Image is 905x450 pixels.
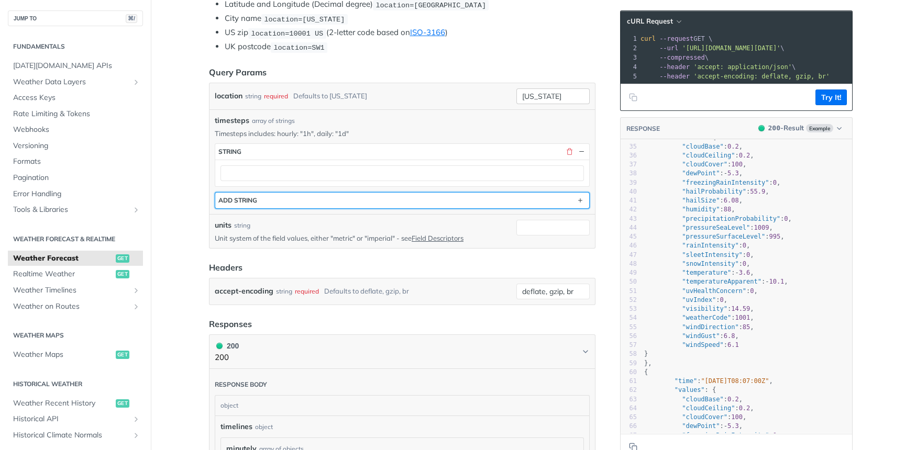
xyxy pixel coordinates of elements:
button: Show subpages for Tools & Libraries [132,206,140,214]
span: Historical API [13,414,129,424]
span: "windDirection" [682,323,738,331]
span: "dewPoint" [682,422,720,430]
span: : , [644,377,773,385]
span: 85 [743,323,750,331]
button: 200200-ResultExample [753,123,847,133]
span: \ [641,44,785,52]
span: get [116,351,129,359]
a: Tools & LibrariesShow subpages for Tools & Libraries [8,202,143,218]
span: 6.08 [724,197,739,204]
span: location=10001 US [251,29,323,37]
span: "weatherCode" [682,314,731,321]
span: location=SW1 [273,43,324,51]
span: get [116,399,129,408]
span: [DATE][DOMAIN_NAME] APIs [13,61,140,71]
span: Weather Maps [13,350,113,360]
span: - [724,170,727,177]
span: "uvHealthConcern" [682,287,746,295]
span: '[URL][DOMAIN_NAME][DATE]' [682,44,780,52]
div: 61 [621,377,637,386]
span: : , [644,215,792,222]
span: 0 [773,179,777,186]
span: "[DATE]T08:07:00Z" [701,377,769,385]
span: : , [644,305,754,312]
button: Show subpages for Weather Data Layers [132,78,140,86]
span: 0 [743,242,746,249]
span: : , [644,206,735,213]
span: timelines [220,421,252,432]
span: : , [644,224,773,231]
span: "hailSize" [682,197,720,204]
span: "pressureSurfaceLevel" [682,233,765,240]
div: string [218,148,241,155]
div: 48 [621,260,637,268]
div: 65 [621,413,637,422]
div: array of strings [252,116,295,126]
span: 0 [750,287,754,295]
span: "freezingRainIntensity" [682,179,769,186]
div: ADD string [218,196,257,204]
span: : [644,341,739,348]
button: Try It! [815,89,847,105]
a: Weather Data LayersShow subpages for Weather Data Layers [8,74,143,90]
button: Show subpages for Weather Timelines [132,286,140,295]
div: 58 [621,350,637,358]
span: 100 [731,161,743,168]
span: "pressureSeaLevel" [682,224,750,231]
div: 52 [621,296,637,305]
span: "cloudCeiling" [682,152,735,159]
span: : , [644,161,746,168]
button: ADD string [215,193,589,208]
li: US zip (2-letter code based on ) [225,27,595,39]
span: : { [644,386,716,393]
span: : , [644,332,739,340]
span: "cloudCeiling" [682,404,735,412]
button: string [215,144,589,160]
span: Weather Data Layers [13,77,129,87]
div: 36 [621,151,637,160]
button: Show subpages for Historical Climate Normals [132,431,140,440]
p: Unit system of the field values, either "metric" or "imperial" - see [215,233,512,243]
div: required [264,88,288,104]
span: location=[US_STATE] [264,15,345,23]
span: : , [644,233,784,240]
a: Rate Limiting & Tokens [8,106,143,122]
div: Defaults to deflate, gzip, br [324,284,409,299]
div: 40 [621,187,637,196]
span: "dewPoint" [682,170,720,177]
span: : , [644,314,754,321]
span: 0.2 [727,396,739,403]
span: 3.6 [739,269,751,276]
button: Delete [565,147,574,156]
span: : , [644,323,754,331]
span: Pagination [13,173,140,183]
div: string [234,221,250,230]
a: Weather on RoutesShow subpages for Weather on Routes [8,299,143,314]
span: Error Handling [13,189,140,199]
a: Historical APIShow subpages for Historical API [8,411,143,427]
span: : , [644,432,780,439]
a: Realtime Weatherget [8,266,143,282]
div: 39 [621,178,637,187]
a: Historical Climate NormalsShow subpages for Historical Climate Normals [8,428,143,443]
span: : , [644,422,743,430]
span: --url [659,44,678,52]
span: 6.1 [727,341,739,348]
div: 1 [621,34,638,43]
div: 67 [621,431,637,440]
p: 200 [215,352,239,364]
span: - [724,422,727,430]
span: \ [641,54,709,61]
span: 995 [769,233,780,240]
div: 38 [621,169,637,178]
span: : , [644,251,754,258]
div: 57 [621,341,637,350]
span: Versioning [13,141,140,151]
span: 0 [773,432,777,439]
button: Hide [577,147,586,156]
a: Access Keys [8,90,143,106]
div: 3 [621,53,638,62]
span: 0.2 [739,152,751,159]
div: 35 [621,142,637,151]
span: cURL Request [627,17,673,26]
